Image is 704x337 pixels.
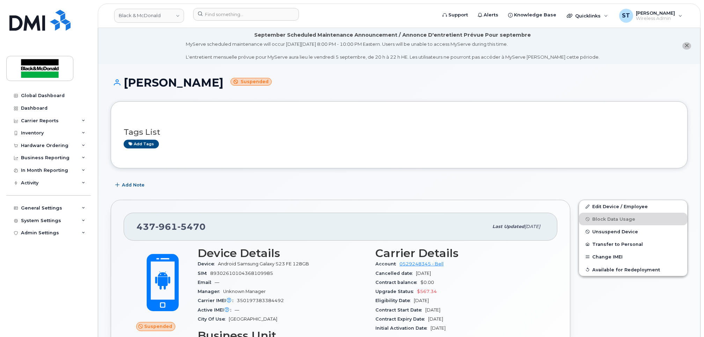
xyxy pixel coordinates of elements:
[417,289,437,294] span: $567.34
[198,289,223,294] span: Manager
[375,316,428,322] span: Contract Expiry Date
[431,325,446,331] span: [DATE]
[592,229,638,234] span: Unsuspend Device
[218,261,309,266] span: Android Samsung Galaxy S23 FE 128GB
[579,225,687,238] button: Unsuspend Device
[375,261,399,266] span: Account
[375,325,431,331] span: Initial Activation Date
[254,31,531,39] div: September Scheduled Maintenance Announcement / Annonce D'entretient Prévue Pour septembre
[198,280,215,285] span: Email
[416,271,431,276] span: [DATE]
[492,224,525,229] span: Last updated
[198,271,210,276] span: SIM
[579,238,687,250] button: Transfer to Personal
[155,221,177,232] span: 961
[198,307,235,313] span: Active IMEI
[579,200,687,213] a: Edit Device / Employee
[579,263,687,276] button: Available for Redeployment
[229,316,277,322] span: [GEOGRAPHIC_DATA]
[111,179,151,191] button: Add Note
[420,280,434,285] span: $0.00
[124,128,675,137] h3: Tags List
[414,298,429,303] span: [DATE]
[198,316,229,322] span: City Of Use
[235,307,239,313] span: —
[579,250,687,263] button: Change IMEI
[425,307,440,313] span: [DATE]
[375,280,420,285] span: Contract balance
[375,298,414,303] span: Eligibility Date
[137,221,206,232] span: 437
[122,182,145,188] span: Add Note
[198,298,237,303] span: Carrier IMEI
[428,316,443,322] span: [DATE]
[375,307,425,313] span: Contract Start Date
[198,247,367,259] h3: Device Details
[375,289,417,294] span: Upgrade Status
[223,289,266,294] span: Unknown Manager
[111,76,688,89] h1: [PERSON_NAME]
[186,41,600,60] div: MyServe scheduled maintenance will occur [DATE][DATE] 8:00 PM - 10:00 PM Eastern. Users will be u...
[215,280,219,285] span: —
[237,298,284,303] span: 350197383384492
[682,42,691,50] button: close notification
[592,267,660,272] span: Available for Redeployment
[144,323,172,330] span: Suspended
[525,224,540,229] span: [DATE]
[375,247,545,259] h3: Carrier Details
[230,78,272,86] small: Suspended
[375,271,416,276] span: Cancelled date
[399,261,443,266] a: 0529248345 - Bell
[124,140,159,148] a: Add tags
[198,261,218,266] span: Device
[579,213,687,225] button: Block Data Usage
[177,221,206,232] span: 5470
[210,271,273,276] span: 89302610104368109985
